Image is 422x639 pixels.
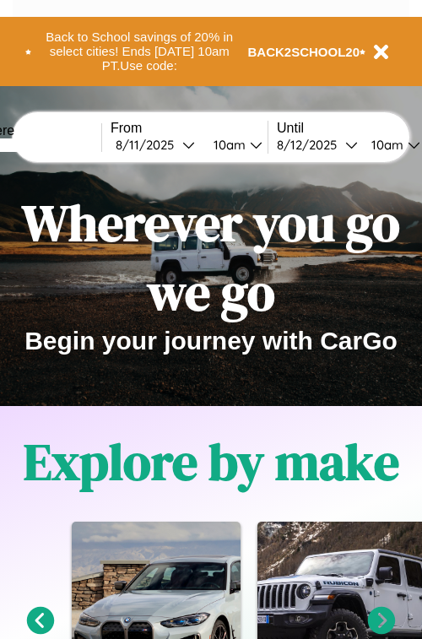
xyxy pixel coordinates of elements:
button: 10am [200,136,268,154]
div: 8 / 12 / 2025 [277,137,345,153]
div: 8 / 11 / 2025 [116,137,182,153]
button: 8/11/2025 [111,136,200,154]
b: BACK2SCHOOL20 [248,45,360,59]
div: 10am [205,137,250,153]
h1: Explore by make [24,427,399,496]
button: Back to School savings of 20% in select cities! Ends [DATE] 10am PT.Use code: [31,25,248,78]
div: 10am [363,137,408,153]
label: From [111,121,268,136]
